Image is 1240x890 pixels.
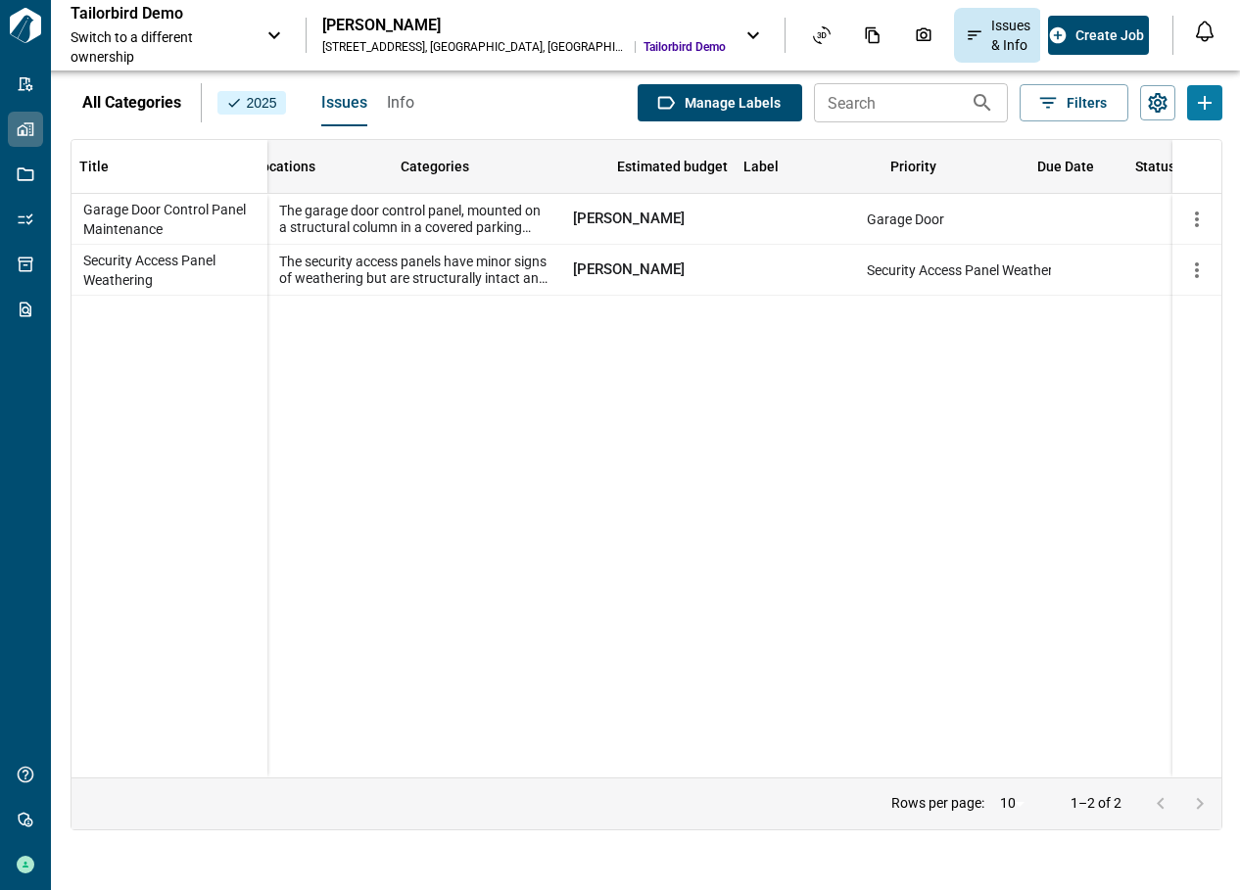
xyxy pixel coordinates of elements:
span: Garage Door Control Panel Maintenance [83,200,256,239]
div: Title [72,140,267,194]
span: The security access panels have minor signs of weathering but are structurally intact and functio... [279,254,549,287]
div: Categories [393,140,589,194]
div: Locations [246,140,393,194]
div: Status [1135,140,1175,194]
span: Issues [321,93,367,113]
button: Create Job [1048,16,1149,55]
div: Title [79,140,109,194]
span: Security Access Panel Weathering [83,251,256,290]
span: Issues & Info [991,16,1030,55]
div: [STREET_ADDRESS] , [GEOGRAPHIC_DATA] , [GEOGRAPHIC_DATA] [322,39,627,55]
div: [PERSON_NAME] [322,16,726,35]
button: Settings [1140,85,1175,120]
button: Open notification feed [1189,16,1220,47]
div: Photos [903,19,944,52]
p: 1–2 of 2 [1071,797,1121,810]
span: Info [387,93,414,113]
div: [PERSON_NAME] [561,245,708,296]
div: Priority [890,140,936,194]
span: Security Access Panel Weathering, Paint [867,260,1110,280]
span: 2025 [225,93,278,113]
span: Switch to a different ownership [71,27,247,67]
div: Priority [882,140,1029,194]
button: 2025 [217,91,286,115]
span: Manage Labels [685,93,781,113]
div: Estimated budget [589,140,736,194]
button: Add Issues or Info [1187,85,1222,120]
span: The garage door control panel, mounted on a structural column in a covered parking area, is in go... [279,203,549,236]
div: Label [736,140,882,194]
span: Tailorbird Demo [644,39,726,55]
div: Documents [852,19,893,52]
p: Rows per page: [891,797,984,810]
span: Create Job [1075,25,1144,45]
div: Estimated budget [617,140,728,194]
p: Tailorbird Demo [71,4,247,23]
span: Garage Door [867,210,944,229]
div: Due Date [1037,140,1094,194]
div: Categories [401,140,469,194]
div: base tabs [302,79,414,126]
span: Filters [1067,93,1107,113]
div: 10 [992,789,1039,818]
p: All Categories [82,91,181,115]
div: Issues & Info [954,8,1042,63]
button: Manage Labels [638,84,802,121]
div: Label [743,140,779,194]
div: Due Date [1029,140,1127,194]
div: Asset View [801,19,842,52]
div: Locations [254,140,315,194]
div: [PERSON_NAME] [561,194,708,245]
button: Filters [1020,84,1128,121]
